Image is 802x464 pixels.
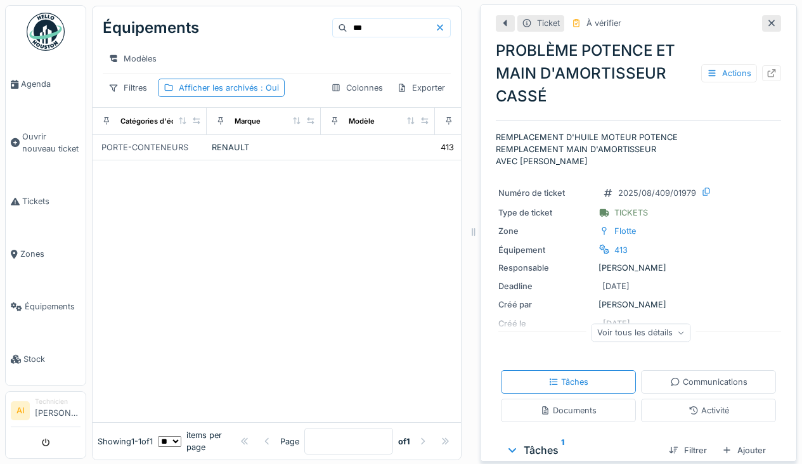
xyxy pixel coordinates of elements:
div: Afficher les archivés [179,82,279,94]
span: Zones [20,248,81,260]
div: Tâches [506,442,659,458]
div: Marque [235,116,261,127]
div: Showing 1 - 1 of 1 [98,435,153,448]
div: Actions [701,64,757,82]
a: Tickets [6,175,86,228]
div: Flotte [614,225,636,237]
div: 413 [441,141,454,153]
div: Deadline [498,280,593,292]
div: Colonnes [325,79,389,97]
div: [PERSON_NAME] [498,262,779,274]
div: Type de ticket [498,207,593,219]
img: Badge_color-CXgf-gQk.svg [27,13,65,51]
div: Documents [540,404,597,416]
a: Équipements [6,280,86,333]
div: TICKETS [614,207,648,219]
div: Modèle [349,116,375,127]
li: AI [11,401,30,420]
sup: 1 [561,442,564,458]
div: Créé par [498,299,593,311]
span: Agenda [21,78,81,90]
div: Voir tous les détails [592,323,691,342]
div: 2025/08/409/01979 [618,187,696,199]
a: Ouvrir nouveau ticket [6,110,86,175]
span: Stock [23,353,81,365]
div: Ticket [537,17,560,29]
div: Technicien [35,397,81,406]
div: Tâches [548,376,588,388]
div: PROBLÈME POTENCE ET MAIN D'AMORTISSEUR CASSÉ [496,39,781,108]
div: items per page [158,429,235,453]
a: AI Technicien[PERSON_NAME] [11,397,81,427]
div: [PERSON_NAME] [498,299,779,311]
a: Stock [6,333,86,385]
li: [PERSON_NAME] [35,397,81,424]
div: Responsable [498,262,593,274]
div: [DATE] [602,280,630,292]
div: 413 [614,244,628,256]
div: Équipement [498,244,593,256]
span: Tickets [22,195,81,207]
div: RENAULT [212,141,316,153]
span: : Oui [258,83,279,93]
div: Page [280,435,299,448]
div: Ajouter [717,442,771,459]
span: Ouvrir nouveau ticket [22,131,81,155]
div: Communications [670,376,747,388]
div: Modèles [103,49,162,68]
div: Catégories d'équipement [120,116,209,127]
div: Activité [689,404,729,416]
div: Numéro de ticket [498,187,593,199]
p: REMPLACEMENT D'HUILE MOTEUR POTENCE REMPLACEMENT MAIN D'AMORTISSEUR AVEC [PERSON_NAME] [496,131,781,168]
a: Zones [6,228,86,280]
strong: of 1 [398,435,410,448]
div: Exporter [391,79,451,97]
div: Zone [498,225,593,237]
div: PORTE-CONTENEURS [101,141,188,153]
div: À vérifier [586,17,621,29]
span: Équipements [25,300,81,313]
div: Équipements [103,11,199,44]
div: Filtres [103,79,153,97]
div: Filtrer [664,442,712,459]
a: Agenda [6,58,86,110]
